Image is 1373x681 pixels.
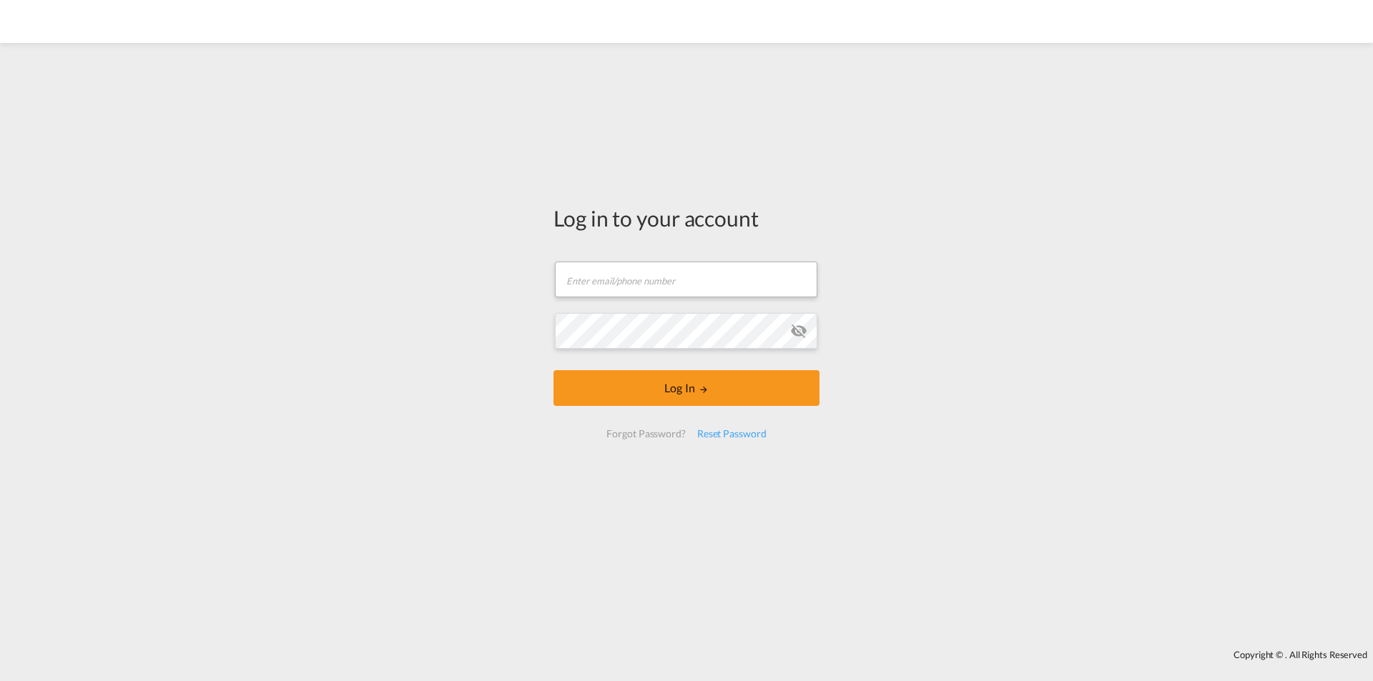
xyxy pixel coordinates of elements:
button: LOGIN [553,370,820,406]
div: Forgot Password? [601,421,691,447]
div: Log in to your account [553,203,820,233]
md-icon: icon-eye-off [790,322,807,339]
input: Enter email/phone number [555,262,817,297]
div: Reset Password [692,421,772,447]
